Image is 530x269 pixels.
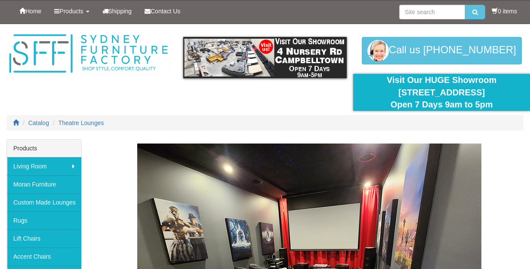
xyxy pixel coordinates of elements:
[59,8,83,15] span: Products
[360,74,524,111] div: Visit Our HUGE Showroom [STREET_ADDRESS] Open 7 Days 9am to 5pm
[492,7,517,15] li: 0 items
[25,8,41,15] span: Home
[48,0,96,22] a: Products
[7,211,81,229] a: Rugs
[13,0,48,22] a: Home
[7,248,81,266] a: Accent Chairs
[138,0,187,22] a: Contact Us
[6,33,170,75] img: Sydney Furniture Factory
[7,175,81,193] a: Moran Furniture
[7,193,81,211] a: Custom Made Lounges
[96,0,139,22] a: Shipping
[7,157,81,175] a: Living Room
[183,37,347,78] img: showroom.gif
[399,5,465,19] input: Site search
[151,8,180,15] span: Contact Us
[108,8,132,15] span: Shipping
[59,119,104,126] a: Theatre Lounges
[7,140,81,157] div: Products
[7,229,81,248] a: Lift Chairs
[28,119,49,126] a: Catalog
